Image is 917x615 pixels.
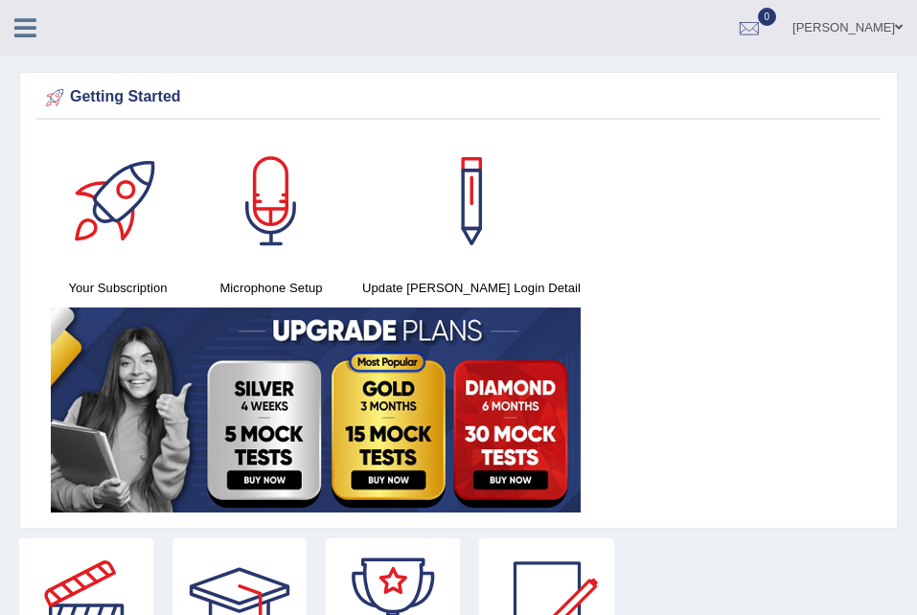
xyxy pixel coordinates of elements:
[51,307,581,512] img: small5.jpg
[51,278,185,298] h4: Your Subscription
[758,8,777,26] span: 0
[357,278,585,298] h4: Update [PERSON_NAME] Login Detail
[204,278,338,298] h4: Microphone Setup
[41,83,876,112] div: Getting Started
